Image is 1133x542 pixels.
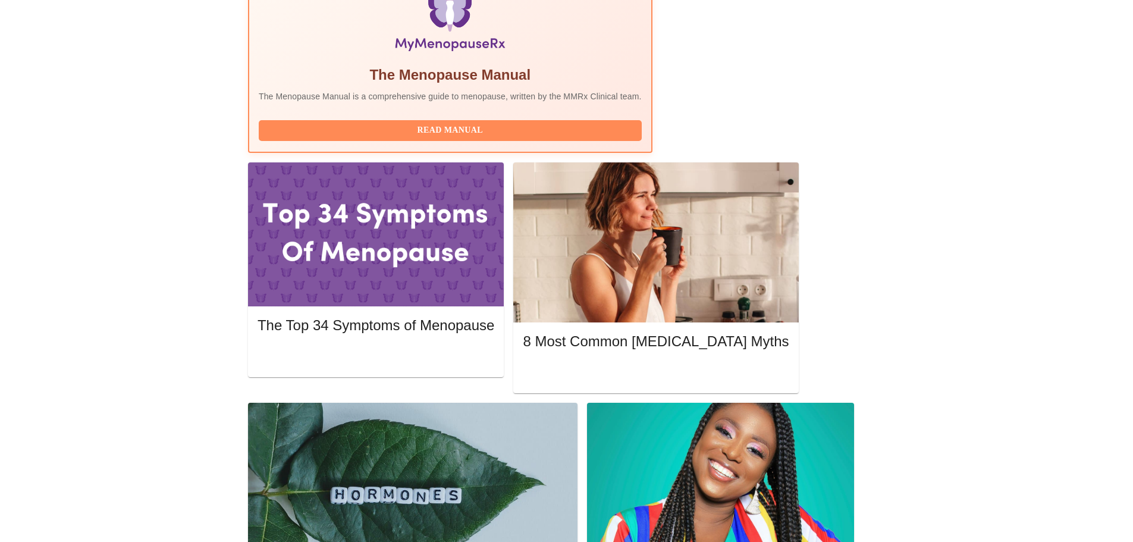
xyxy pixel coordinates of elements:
h5: The Menopause Manual [259,65,642,84]
h5: 8 Most Common [MEDICAL_DATA] Myths [523,332,789,351]
button: Read Manual [259,120,642,141]
a: Read More [523,366,792,377]
span: Read Manual [271,123,630,138]
button: Read More [523,362,789,383]
h5: The Top 34 Symptoms of Menopause [258,316,494,335]
span: Read More [269,349,482,364]
span: Read More [535,365,777,380]
button: Read More [258,346,494,366]
a: Read Manual [259,124,645,134]
p: The Menopause Manual is a comprehensive guide to menopause, written by the MMRx Clinical team. [259,90,642,102]
a: Read More [258,350,497,360]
